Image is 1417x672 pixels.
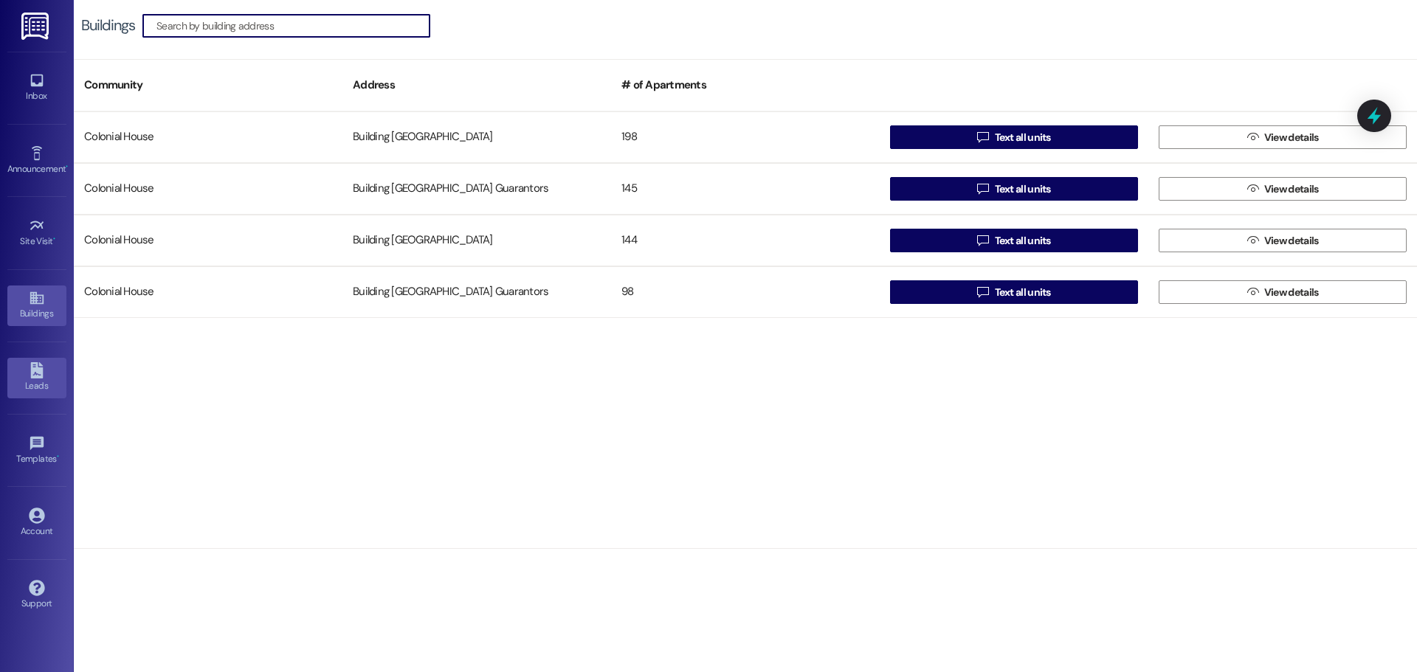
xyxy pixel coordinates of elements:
div: 98 [611,277,880,307]
button: View details [1159,229,1407,252]
div: 144 [611,226,880,255]
button: Text all units [890,125,1138,149]
a: Buildings [7,285,66,325]
button: Text all units [890,280,1138,304]
div: # of Apartments [611,67,880,103]
div: 145 [611,174,880,204]
div: Community [74,67,342,103]
div: Colonial House [74,122,342,152]
a: Account [7,503,66,543]
i:  [1247,131,1258,143]
i:  [1247,183,1258,195]
div: Building [GEOGRAPHIC_DATA] [342,226,611,255]
a: Inbox [7,68,66,108]
span: View details [1264,130,1319,145]
div: Building [GEOGRAPHIC_DATA] Guarantors [342,277,611,307]
button: View details [1159,280,1407,304]
div: Colonial House [74,174,342,204]
i:  [977,235,988,246]
span: View details [1264,285,1319,300]
i:  [1247,286,1258,298]
button: View details [1159,125,1407,149]
img: ResiDesk Logo [21,13,52,40]
div: Building [GEOGRAPHIC_DATA] Guarantors [342,174,611,204]
button: View details [1159,177,1407,201]
span: • [66,162,68,172]
span: View details [1264,233,1319,249]
span: • [53,234,55,244]
i:  [977,286,988,298]
span: Text all units [995,233,1051,249]
span: Text all units [995,181,1051,197]
i:  [977,183,988,195]
a: Support [7,575,66,615]
button: Text all units [890,177,1138,201]
span: View details [1264,181,1319,197]
div: Buildings [81,18,135,33]
div: Address [342,67,611,103]
a: Site Visit • [7,213,66,253]
i:  [1247,235,1258,246]
span: Text all units [995,285,1051,300]
div: 198 [611,122,880,152]
span: Text all units [995,130,1051,145]
a: Templates • [7,431,66,471]
input: Search by building address [156,15,430,36]
i:  [977,131,988,143]
span: • [57,451,59,462]
button: Text all units [890,229,1138,252]
div: Building [GEOGRAPHIC_DATA] [342,122,611,152]
a: Leads [7,358,66,398]
div: Colonial House [74,226,342,255]
div: Colonial House [74,277,342,307]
